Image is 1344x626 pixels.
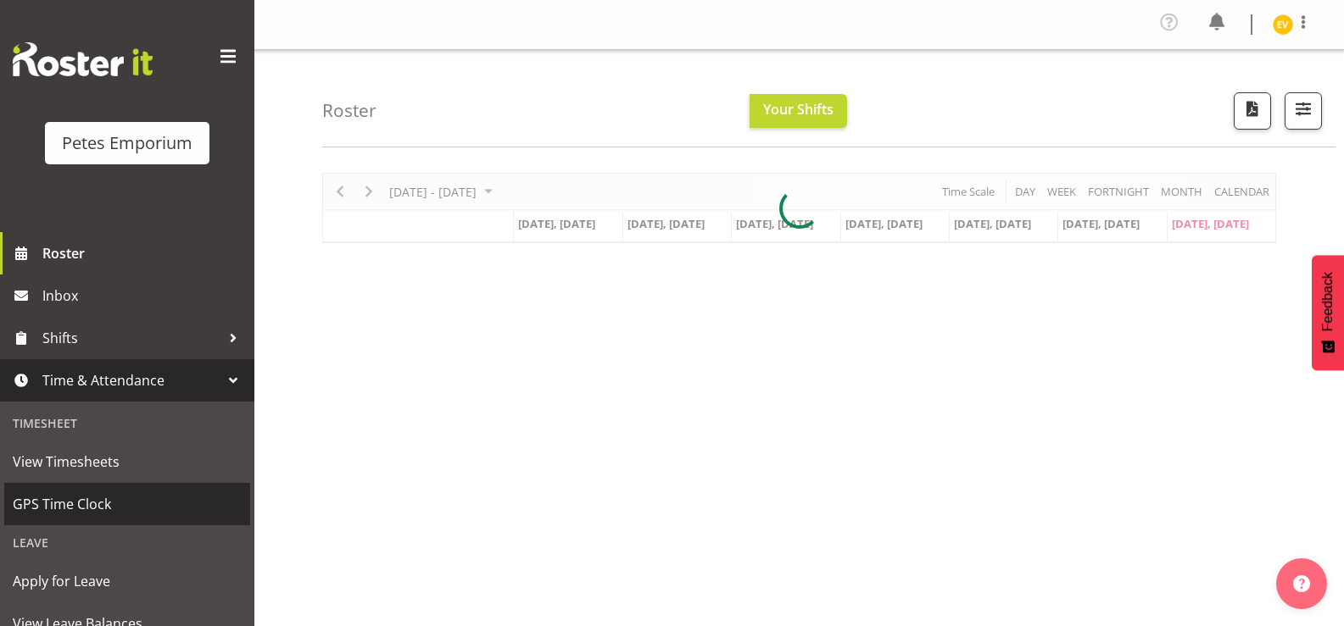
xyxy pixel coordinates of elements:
[62,130,192,156] div: Petes Emporium
[42,325,220,351] span: Shifts
[1320,272,1336,331] span: Feedback
[4,560,250,602] a: Apply for Leave
[1312,255,1344,370] button: Feedback - Show survey
[1273,14,1293,35] img: eva-vailini10223.jpg
[322,101,376,120] h4: Roster
[1293,575,1310,592] img: help-xxl-2.png
[1285,92,1322,130] button: Filter Shifts
[13,491,242,517] span: GPS Time Clock
[750,94,847,128] button: Your Shifts
[13,568,242,594] span: Apply for Leave
[4,483,250,525] a: GPS Time Clock
[42,241,246,266] span: Roster
[42,283,246,308] span: Inbox
[4,525,250,560] div: Leave
[42,368,220,393] span: Time & Attendance
[4,440,250,483] a: View Timesheets
[763,100,834,119] span: Your Shifts
[4,406,250,440] div: Timesheet
[1234,92,1271,130] button: Download a PDF of the roster according to the set date range.
[13,449,242,474] span: View Timesheets
[13,42,153,76] img: Rosterit website logo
